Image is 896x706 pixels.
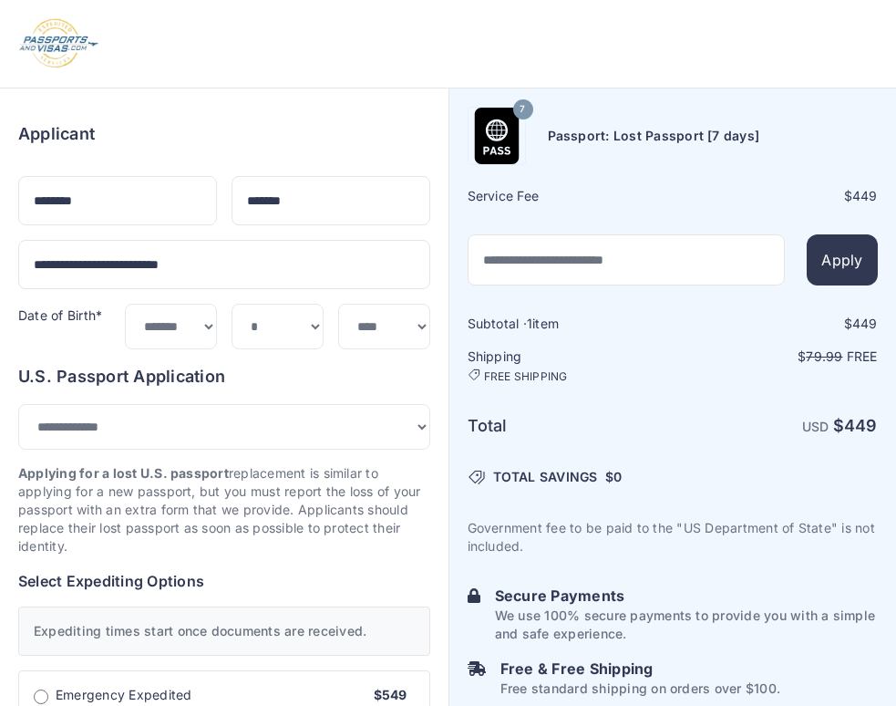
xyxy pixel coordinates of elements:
[833,416,878,435] strong: $
[18,364,430,389] h6: U.S. Passport Application
[548,127,760,145] h6: Passport: Lost Passport [7 days]
[802,419,829,434] span: USD
[469,108,525,164] img: Product Name
[18,464,430,555] p: replacement is similar to applying for a new passport, but you must report the loss of your passp...
[495,607,878,643] p: We use 100% secure payments to provide you with a simple and safe experience.
[18,18,99,69] img: Logo
[18,607,430,656] div: Expediting times start once documents are received.
[18,307,102,323] label: Date of Birth*
[613,469,622,484] span: 0
[18,121,95,147] h6: Applicant
[605,468,623,486] span: $
[468,315,671,333] h6: Subtotal · item
[852,316,878,331] span: 449
[807,234,877,286] button: Apply
[484,369,568,384] span: FREE SHIPPING
[852,188,878,203] span: 449
[493,468,598,486] span: TOTAL SAVINGS
[468,348,671,384] h6: Shipping
[844,416,878,435] span: 449
[847,348,878,364] span: Free
[468,413,671,439] h6: Total
[520,98,525,121] span: 7
[806,348,842,364] span: 79.99
[675,187,878,205] div: $
[18,570,430,592] h6: Select Expediting Options
[495,585,878,607] h6: Secure Payments
[500,680,780,698] p: Free standard shipping on orders over $100.
[500,658,780,680] h6: Free & Free Shipping
[675,348,878,366] p: $
[374,687,407,702] span: $549
[468,187,671,205] h6: Service Fee
[56,686,192,704] span: Emergency Expedited
[675,315,878,333] div: $
[468,519,878,555] p: Government fee to be paid to the "US Department of State" is not included.
[18,465,229,481] strong: Applying for a lost U.S. passport
[527,316,532,331] span: 1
